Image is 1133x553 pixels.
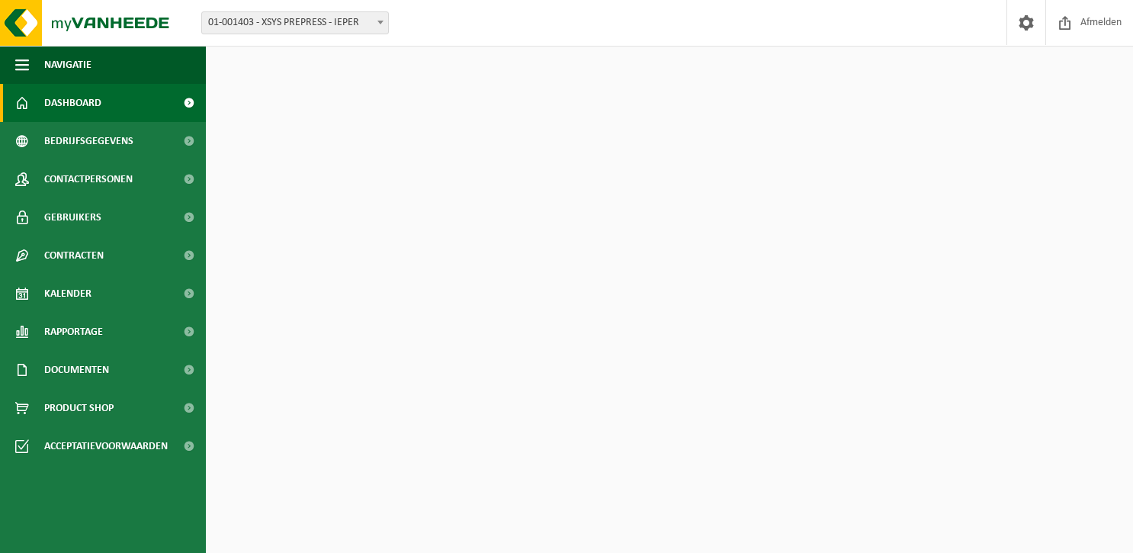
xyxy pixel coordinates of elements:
span: Bedrijfsgegevens [44,122,133,160]
span: Contracten [44,236,104,275]
span: Navigatie [44,46,91,84]
span: Contactpersonen [44,160,133,198]
span: 01-001403 - XSYS PREPRESS - IEPER [202,12,388,34]
span: Documenten [44,351,109,389]
span: Kalender [44,275,91,313]
span: Dashboard [44,84,101,122]
span: Product Shop [44,389,114,427]
span: Rapportage [44,313,103,351]
span: Gebruikers [44,198,101,236]
span: Acceptatievoorwaarden [44,427,168,465]
span: 01-001403 - XSYS PREPRESS - IEPER [201,11,389,34]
